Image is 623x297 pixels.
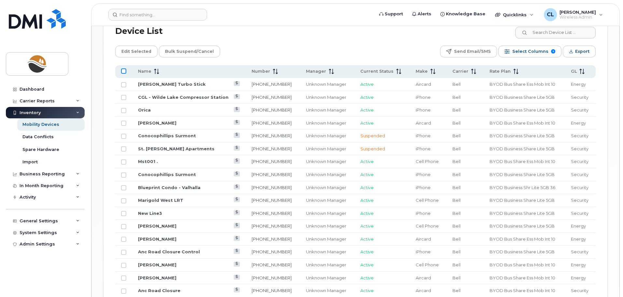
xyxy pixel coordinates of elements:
[138,172,196,177] a: Conocophillips Surmont
[165,47,214,56] span: Bulk Suspend/Cancel
[360,146,385,151] span: Suspended
[452,211,461,216] span: Bell
[306,81,349,87] div: Unknown Manager
[138,275,176,280] a: [PERSON_NAME]
[551,49,555,53] span: 9
[452,68,468,74] span: Carrier
[571,107,588,112] span: Security
[571,82,586,87] span: Energy
[252,211,292,216] a: [PHONE_NUMBER]
[360,223,374,229] span: Active
[306,236,349,242] div: Unknown Manager
[571,185,588,190] span: Security
[490,172,555,177] span: BYOD Business Share Lite 5GB
[138,82,206,87] a: [PERSON_NAME] Turbo Stick
[571,275,586,280] span: Energy
[490,211,555,216] span: BYOD Business Share Lite 5GB
[416,95,431,100] span: iPhone
[138,133,196,138] a: Conocophillips Surmont
[416,198,439,203] span: Cell Phone
[234,81,240,86] a: View Last Bill
[115,46,158,57] button: Edit Selected
[252,249,292,254] a: [PHONE_NUMBER]
[234,288,240,292] a: View Last Bill
[252,120,292,126] a: [PHONE_NUMBER]
[416,223,439,229] span: Cell Phone
[490,288,555,293] span: BYOD Bus Share Ess Mob Int 10
[138,159,158,164] a: Mst001 .
[306,262,349,268] div: Unknown Manager
[416,288,431,293] span: Aircard
[575,47,589,56] span: Export
[360,185,374,190] span: Active
[234,249,240,254] a: View Last Bill
[360,275,374,280] span: Active
[416,236,431,242] span: Aircard
[138,185,201,190] a: Blueprint Condo - Valhalla
[571,159,588,164] span: Security
[452,223,461,229] span: Bell
[138,146,215,151] a: St. [PERSON_NAME] Apartments
[360,107,374,112] span: Active
[416,159,439,164] span: Cell Phone
[416,185,431,190] span: iPhone
[252,95,292,100] a: [PHONE_NUMBER]
[252,275,292,280] a: [PHONE_NUMBER]
[571,172,588,177] span: Security
[138,223,176,229] a: [PERSON_NAME]
[252,68,270,74] span: Number
[452,107,461,112] span: Bell
[452,133,461,138] span: Bell
[452,185,461,190] span: Bell
[571,249,588,254] span: Security
[138,211,162,216] a: New Line3
[416,133,431,138] span: iPhone
[306,146,349,152] div: Unknown Manager
[360,82,374,87] span: Active
[138,120,176,126] a: [PERSON_NAME]
[360,198,374,203] span: Active
[490,185,555,190] span: BYOD Business Shr Lite 5GB 36
[563,46,596,57] button: Export
[234,275,240,280] a: View Last Bill
[490,275,555,280] span: BYOD Bus Share Ess Mob Int 10
[252,172,292,177] a: [PHONE_NUMBER]
[306,288,349,294] div: Unknown Manager
[452,82,461,87] span: Bell
[490,262,555,267] span: BYOD Bus Share Ess Mob Int 10
[490,95,555,100] span: BYOD Business Share Lite 5GB
[306,171,349,178] div: Unknown Manager
[306,107,349,113] div: Unknown Manager
[491,8,538,21] div: Quicklinks
[306,133,349,139] div: Unknown Manager
[452,275,461,280] span: Bell
[234,210,240,215] a: View Last Bill
[306,197,349,203] div: Unknown Manager
[252,146,292,151] a: [PHONE_NUMBER]
[571,223,586,229] span: Energy
[571,133,588,138] span: Security
[234,107,240,112] a: View Last Bill
[571,211,588,216] span: Security
[138,288,180,293] a: Anc Road Closure
[252,262,292,267] a: [PHONE_NUMBER]
[234,94,240,99] a: View Last Bill
[234,185,240,189] a: View Last Bill
[234,236,240,241] a: View Last Bill
[571,198,588,203] span: Security
[515,27,596,38] input: Search Device List ...
[490,223,555,229] span: BYOD Business Share Lite 5GB
[252,82,292,87] a: [PHONE_NUMBER]
[490,82,555,87] span: BYOD Bus Share Ess Mob Int 10
[416,107,431,112] span: iPhone
[138,236,176,242] a: [PERSON_NAME]
[452,95,461,100] span: Bell
[452,262,461,267] span: Bell
[560,15,596,20] span: Wireless Admin
[234,146,240,151] a: View Last Bill
[360,172,374,177] span: Active
[408,7,436,21] a: Alerts
[452,249,461,254] span: Bell
[138,249,200,254] a: Anc Road Closure Control
[571,236,586,242] span: Energy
